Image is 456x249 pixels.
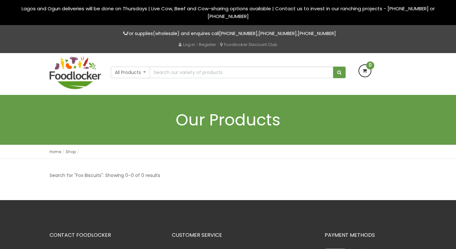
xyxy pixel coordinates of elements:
a: Home [50,149,61,154]
span: 0 [366,61,374,69]
a: Foodlocker Discount Club [220,41,277,48]
h3: CONTACT FOODLOCKER [50,232,162,238]
span: Lagos and Ogun deliveries will be done on Thursdays | Live Cow, Beef and Cow-sharing options avai... [22,5,435,20]
h1: Our Products [50,111,407,129]
img: FoodLocker [50,56,101,89]
a: [PHONE_NUMBER] [219,30,257,37]
a: Register [199,41,216,48]
span: | [196,41,198,48]
p: For supplies(wholesale) and enquires call , , [50,30,407,37]
span: | [218,41,219,48]
input: Search our variety of products [150,67,333,78]
a: [PHONE_NUMBER] [258,30,297,37]
p: Search for "Fox Biscuits": Showing 0–0 of 0 results [50,172,160,179]
h3: CUSTOMER SERVICE [172,232,315,238]
a: [PHONE_NUMBER] [298,30,336,37]
a: Shop [66,149,76,154]
h3: PAYMENT METHODS [325,232,407,238]
a: Log in [179,41,195,48]
button: All Products [111,67,150,78]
